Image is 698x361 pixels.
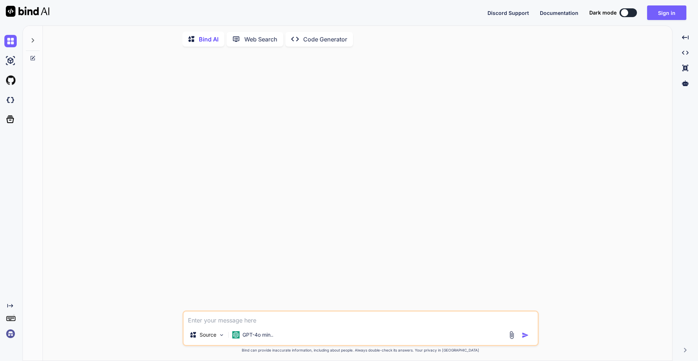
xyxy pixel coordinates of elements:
[200,331,216,338] p: Source
[4,35,17,47] img: chat
[244,35,277,44] p: Web Search
[488,9,529,17] button: Discord Support
[540,9,578,17] button: Documentation
[488,10,529,16] span: Discord Support
[540,10,578,16] span: Documentation
[303,35,347,44] p: Code Generator
[242,331,273,338] p: GPT-4o min..
[199,35,218,44] p: Bind AI
[4,328,17,340] img: signin
[232,331,240,338] img: GPT-4o mini
[508,331,516,339] img: attachment
[6,6,49,17] img: Bind AI
[4,94,17,106] img: darkCloudIdeIcon
[589,9,617,16] span: Dark mode
[522,332,529,339] img: icon
[4,74,17,87] img: githubLight
[218,332,225,338] img: Pick Models
[182,348,539,353] p: Bind can provide inaccurate information, including about people. Always double-check its answers....
[4,55,17,67] img: ai-studio
[647,5,686,20] button: Sign in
